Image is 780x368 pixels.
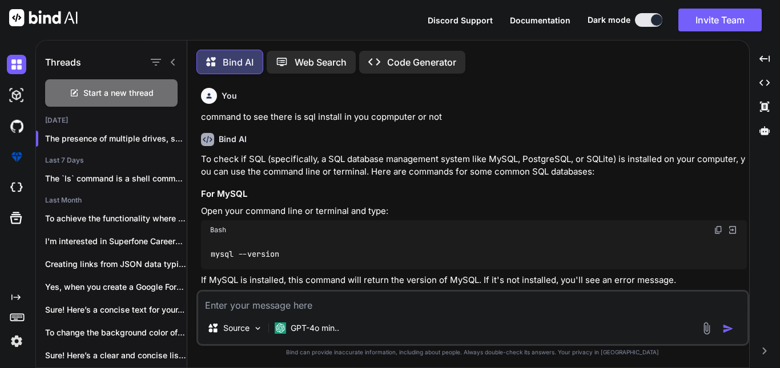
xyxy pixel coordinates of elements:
[727,225,738,235] img: Open in Browser
[7,147,26,167] img: premium
[7,116,26,136] img: githubDark
[201,188,747,201] h3: For MySQL
[45,55,81,69] h1: Threads
[45,173,187,184] p: The `ls` command is a shell command...
[45,350,187,361] p: Sure! Here’s a clear and concise list...
[222,90,237,102] h6: You
[223,55,254,69] p: Bind AI
[36,116,187,125] h2: [DATE]
[210,248,280,260] code: mysql --version
[45,133,187,144] p: The presence of multiple drives, such as...
[275,322,286,334] img: GPT-4o mini
[253,323,263,333] img: Pick Models
[36,196,187,205] h2: Last Month
[428,14,493,26] button: Discord Support
[588,14,630,26] span: Dark mode
[83,87,154,99] span: Start a new thread
[45,213,187,224] p: To achieve the functionality where you append...
[722,323,734,334] img: icon
[428,15,493,25] span: Discord Support
[510,14,570,26] button: Documentation
[7,178,26,197] img: cloudideIcon
[201,111,747,124] p: command to see there is sql install in you copmputer or not
[7,55,26,74] img: darkChat
[201,274,747,287] p: If MySQL is installed, this command will return the version of MySQL. If it's not installed, you'...
[45,304,187,316] p: Sure! Here’s a concise text for your...
[714,225,723,234] img: copy
[7,331,26,351] img: settings
[387,55,456,69] p: Code Generator
[678,9,762,31] button: Invite Team
[45,327,187,338] p: To change the background color of the...
[7,86,26,105] img: darkAi-studio
[510,15,570,25] span: Documentation
[219,134,247,145] h6: Bind AI
[210,225,226,234] span: Bash
[201,205,747,218] p: Open your command line or terminal and type:
[45,258,187,270] p: Creating links from JSON data typically involves...
[36,156,187,165] h2: Last 7 Days
[223,322,250,334] p: Source
[196,348,749,357] p: Bind can provide inaccurate information, including about people. Always double-check its answers....
[45,236,187,247] p: I'm interested in Superfone Careers because the...
[45,281,187,293] p: Yes, when you create a Google Form,...
[700,322,713,335] img: attachment
[295,55,347,69] p: Web Search
[9,9,78,26] img: Bind AI
[291,322,339,334] p: GPT-4o min..
[201,153,747,179] p: To check if SQL (specifically, a SQL database management system like MySQL, PostgreSQL, or SQLite...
